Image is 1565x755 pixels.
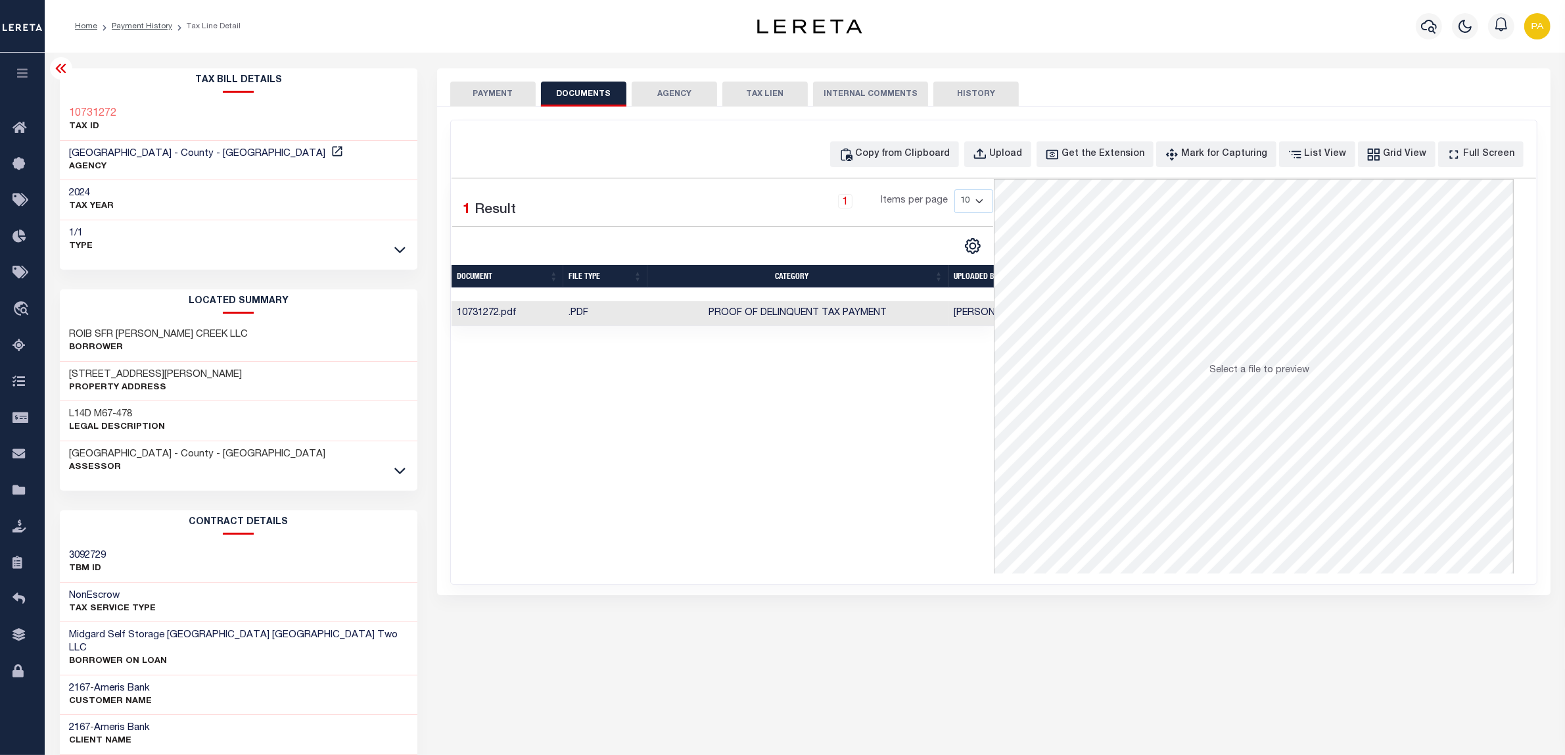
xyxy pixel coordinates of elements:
[70,549,106,562] h3: 3092729
[757,19,862,34] img: logo-dark.svg
[813,82,928,107] button: INTERNAL COMMENTS
[70,240,93,253] p: Type
[647,265,948,288] th: CATEGORY: activate to sort column ascending
[75,22,97,30] a: Home
[563,265,647,288] th: FILE TYPE: activate to sort column ascending
[838,194,853,208] a: 1
[1524,13,1551,39] img: svg+xml;base64,PHN2ZyB4bWxucz0iaHR0cDovL3d3dy53My5vcmcvMjAwMC9zdmciIHBvaW50ZXItZXZlbnRzPSJub25lIi...
[948,265,1077,288] th: UPLOADED BY: activate to sort column ascending
[830,141,959,167] button: Copy from Clipboard
[172,20,241,32] li: Tax Line Detail
[709,308,887,318] span: Proof of Delinquent Tax Payment
[541,82,626,107] button: DOCUMENTS
[881,194,948,208] span: Items per page
[452,301,563,327] td: 10731272.pdf
[95,683,151,693] span: Ameris Bank
[70,149,326,158] span: [GEOGRAPHIC_DATA] - County - [GEOGRAPHIC_DATA]
[1279,141,1355,167] button: List View
[1438,141,1524,167] button: Full Screen
[70,448,326,461] h3: [GEOGRAPHIC_DATA] - County - [GEOGRAPHIC_DATA]
[70,381,243,395] p: Property Address
[70,368,243,381] h3: [STREET_ADDRESS][PERSON_NAME]
[70,227,93,240] h3: 1/1
[70,461,326,474] p: Assessor
[1384,147,1427,162] div: Grid View
[933,82,1019,107] button: HISTORY
[70,723,91,733] span: 2167
[70,200,114,213] p: TAX YEAR
[112,22,172,30] a: Payment History
[990,147,1023,162] div: Upload
[70,602,156,616] p: Tax Service Type
[1062,147,1145,162] div: Get the Extension
[70,589,156,602] h3: NonEscrow
[70,421,166,434] p: Legal Description
[70,562,106,575] p: TBM ID
[563,301,647,327] td: .PDF
[856,147,950,162] div: Copy from Clipboard
[632,82,717,107] button: AGENCY
[70,683,91,693] span: 2167
[1037,141,1154,167] button: Get the Extension
[722,82,808,107] button: TAX LIEN
[70,120,117,134] p: TAX ID
[70,341,248,354] p: Borrower
[964,141,1031,167] button: Upload
[1464,147,1515,162] div: Full Screen
[450,82,536,107] button: PAYMENT
[70,629,408,655] h3: Midgard Self Storage [GEOGRAPHIC_DATA] [GEOGRAPHIC_DATA] Two LLC
[70,682,152,695] h3: -
[60,68,418,93] h2: Tax Bill Details
[95,723,151,733] span: Ameris Bank
[1358,141,1436,167] button: Grid View
[70,160,346,174] p: AGENCY
[70,735,151,748] p: CLIENT Name
[70,721,151,735] h3: -
[70,187,114,200] h3: 2024
[452,265,563,288] th: Document: activate to sort column ascending
[60,510,418,535] h2: CONTRACT details
[12,301,34,318] i: travel_explore
[70,408,166,421] h3: L14D M67-478
[463,203,471,217] span: 1
[1182,147,1268,162] div: Mark for Capturing
[1305,147,1347,162] div: List View
[948,301,1077,327] td: [PERSON_NAME]
[1156,141,1276,167] button: Mark for Capturing
[70,655,408,668] p: BORROWER ON LOAN
[70,695,152,708] p: CUSTOMER Name
[1210,366,1310,375] span: Select a file to preview
[475,200,516,221] label: Result
[60,289,418,314] h2: LOCATED SUMMARY
[70,107,117,120] a: 10731272
[70,328,248,341] h3: ROIB SFR [PERSON_NAME] CREEK LLC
